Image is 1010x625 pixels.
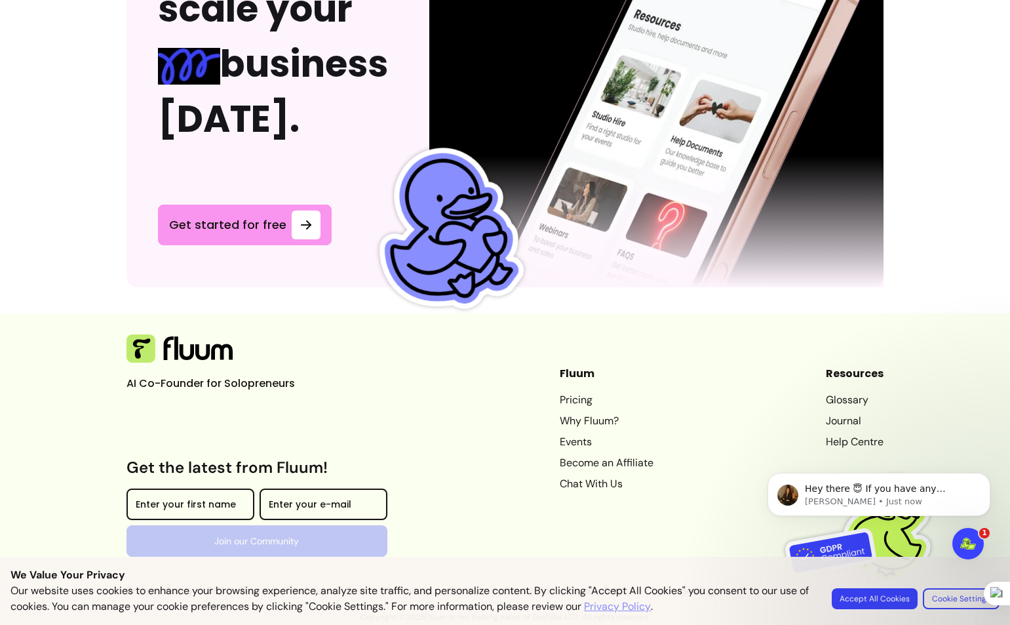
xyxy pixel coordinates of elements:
[748,445,1010,590] iframe: Intercom notifications message
[923,588,1000,609] button: Cookie Settings
[826,434,884,450] a: Help Centre
[269,500,378,514] input: Enter your e-mail
[560,392,653,408] a: Pricing
[10,583,816,615] p: Our website uses cookies to enhance your browsing experience, analyze site traffic, and personali...
[560,434,653,450] a: Events
[826,366,884,382] header: Resources
[560,413,653,429] a: Why Fluum?
[560,455,653,471] a: Become an Affiliate
[979,528,990,538] span: 1
[952,528,984,559] iframe: Intercom live chat
[10,567,1000,583] p: We Value Your Privacy
[560,366,653,382] header: Fluum
[169,216,286,234] span: Get started for free
[136,500,245,514] input: Enter your first name
[826,392,884,408] a: Glossary
[832,588,918,609] button: Accept All Cookies
[560,476,653,492] a: Chat With Us
[158,48,220,85] img: spring Blue
[126,376,323,392] p: AI Co-Founder for Solopreneurs
[158,205,332,245] a: Get started for free
[126,334,233,363] img: Fluum Logo
[126,457,387,478] h3: Get the latest from Fluum!
[349,133,543,327] img: Fluum Duck sticker
[584,599,651,615] a: Privacy Policy
[826,413,884,429] a: Journal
